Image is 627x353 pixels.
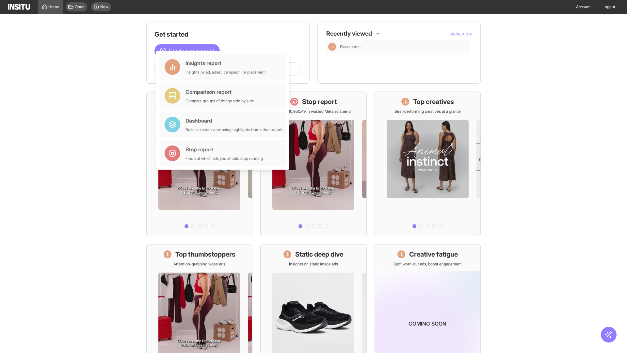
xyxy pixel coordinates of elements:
[48,4,59,9] span: Home
[8,4,30,10] img: Logo
[185,117,283,125] div: Dashboard
[302,97,337,106] h1: Stop report
[340,44,467,49] span: Placements
[146,92,252,236] a: What's live nowSee all active ads instantly
[185,156,263,161] div: Find out which ads you should stop running
[185,145,263,153] div: Stop report
[276,109,351,114] p: Save £30,950.49 in wasted Meta ad spend
[340,44,361,49] span: Placements
[328,43,336,51] div: Insights
[100,4,108,9] span: New
[375,92,481,236] a: Top creativesBest-performing creatives at a glance
[185,70,266,75] div: Insights by ad, adset, campaign, or placement
[154,44,220,57] button: Create a new report
[173,261,225,267] p: Attention-grabbing video ads
[185,88,254,96] div: Comparison report
[289,261,338,267] p: Insights on static image ads
[260,92,366,236] a: Stop reportSave £30,950.49 in wasted Meta ad spend
[295,250,343,259] h1: Static deep dive
[185,127,283,132] div: Build a custom view using highlights from other reports
[450,31,473,36] span: View more
[175,250,235,259] h1: Top thumbstoppers
[185,59,266,67] div: Insights report
[450,30,473,37] button: View more
[169,47,215,55] span: Create a new report
[185,98,254,104] div: Compare groups of things side by side
[154,30,301,39] h1: Get started
[75,4,85,9] span: Open
[394,109,461,114] p: Best-performing creatives at a glance
[413,97,454,106] h1: Top creatives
